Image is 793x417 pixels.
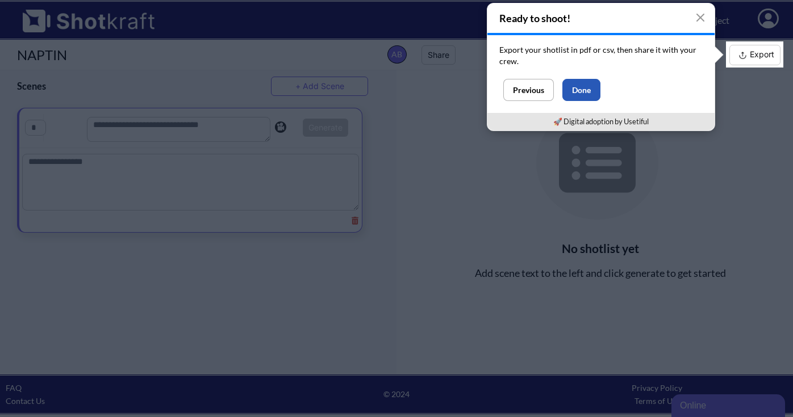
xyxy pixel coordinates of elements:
[553,117,649,126] a: 🚀 Digital adoption by Usetiful
[9,7,105,20] div: Online
[503,79,554,101] button: Previous
[736,48,750,62] img: Export Icon
[562,79,600,101] button: Done
[729,45,781,65] button: Export
[487,3,715,33] h4: Ready to shoot!
[499,44,703,67] p: Export your shotlist in pdf or csv, then share it with your crew.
